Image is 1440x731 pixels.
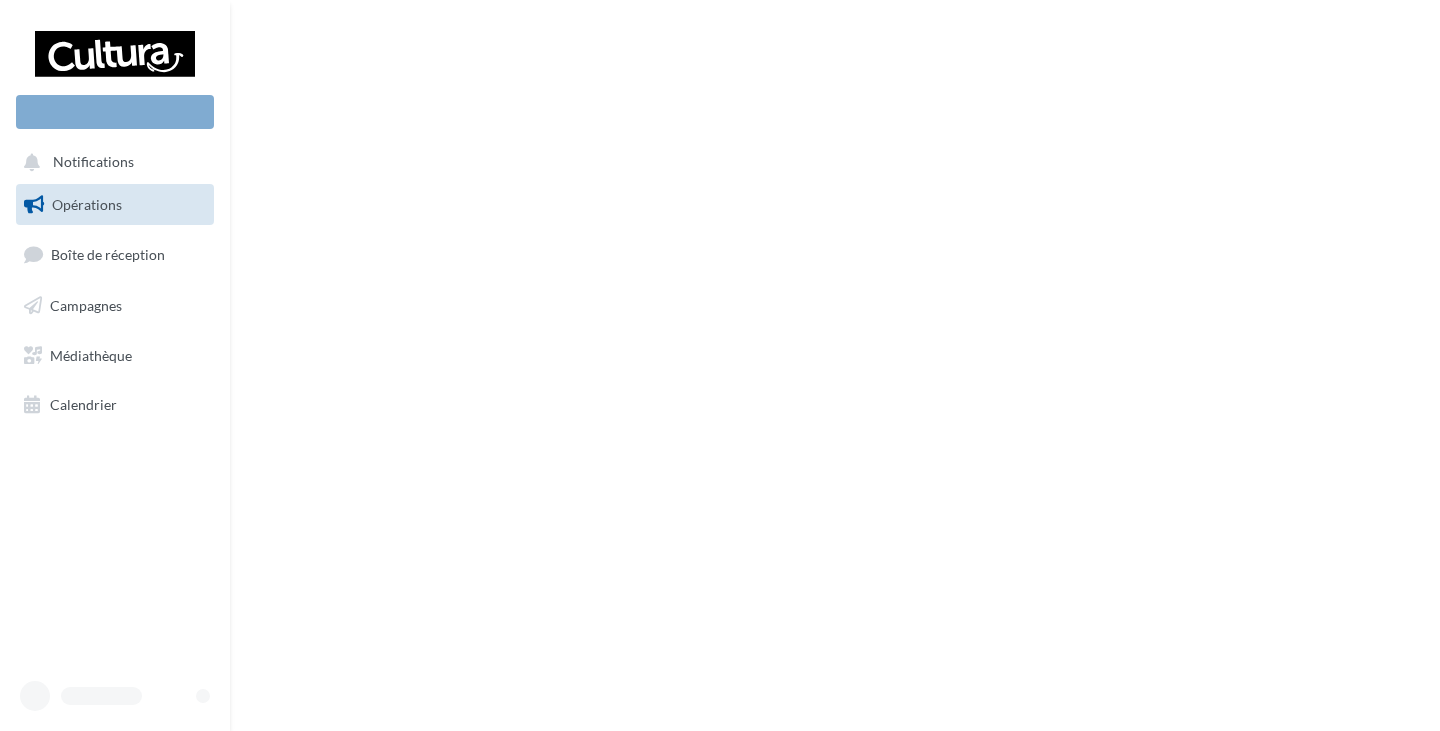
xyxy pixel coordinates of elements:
[50,346,132,363] span: Médiathèque
[12,384,218,426] a: Calendrier
[12,233,218,276] a: Boîte de réception
[52,196,122,213] span: Opérations
[51,246,165,263] span: Boîte de réception
[50,396,117,413] span: Calendrier
[12,285,218,327] a: Campagnes
[53,154,134,171] span: Notifications
[16,95,214,129] div: Nouvelle campagne
[12,184,218,226] a: Opérations
[50,297,122,314] span: Campagnes
[12,335,218,377] a: Médiathèque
